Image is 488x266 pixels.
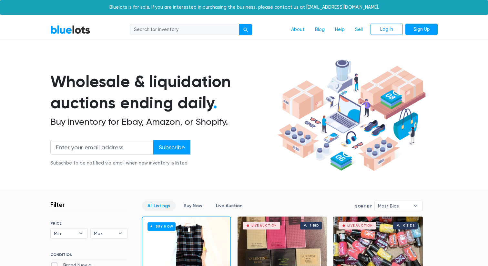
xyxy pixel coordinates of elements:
b: ▾ [409,201,422,211]
a: BlueLots [50,25,90,34]
h2: Buy inventory for Ebay, Amazon, or Shopify. [50,116,275,127]
div: Subscribe to be notified via email when new inventory is listed. [50,160,190,167]
input: Subscribe [153,140,190,154]
span: . [213,93,217,112]
a: Sign Up [405,24,438,35]
a: About [286,24,310,36]
div: Live Auction [251,224,277,227]
input: Enter your email address [50,140,154,154]
a: Help [330,24,350,36]
h6: Buy Now [147,222,176,230]
a: Log In [371,24,403,35]
a: Sell [350,24,368,36]
a: Buy Now [178,201,208,211]
a: All Listings [142,201,176,211]
input: Search for inventory [130,24,239,36]
a: Blog [310,24,330,36]
h6: PRICE [50,221,127,226]
label: Sort By [355,203,372,209]
a: Live Auction [210,201,248,211]
div: 0 bids [403,224,415,227]
div: Live Auction [347,224,373,227]
div: 1 bid [310,224,319,227]
span: Most Bids [378,201,410,211]
b: ▾ [74,229,87,238]
h3: Filter [50,201,65,208]
h6: CONDITION [50,252,127,260]
span: Max [94,229,115,238]
span: Min [54,229,75,238]
img: hero-ee84e7d0318cb26816c560f6b4441b76977f77a177738b4e94f68c95b2b83dbb.png [275,57,428,174]
b: ▾ [114,229,127,238]
h1: Wholesale & liquidation auctions ending daily [50,71,275,114]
